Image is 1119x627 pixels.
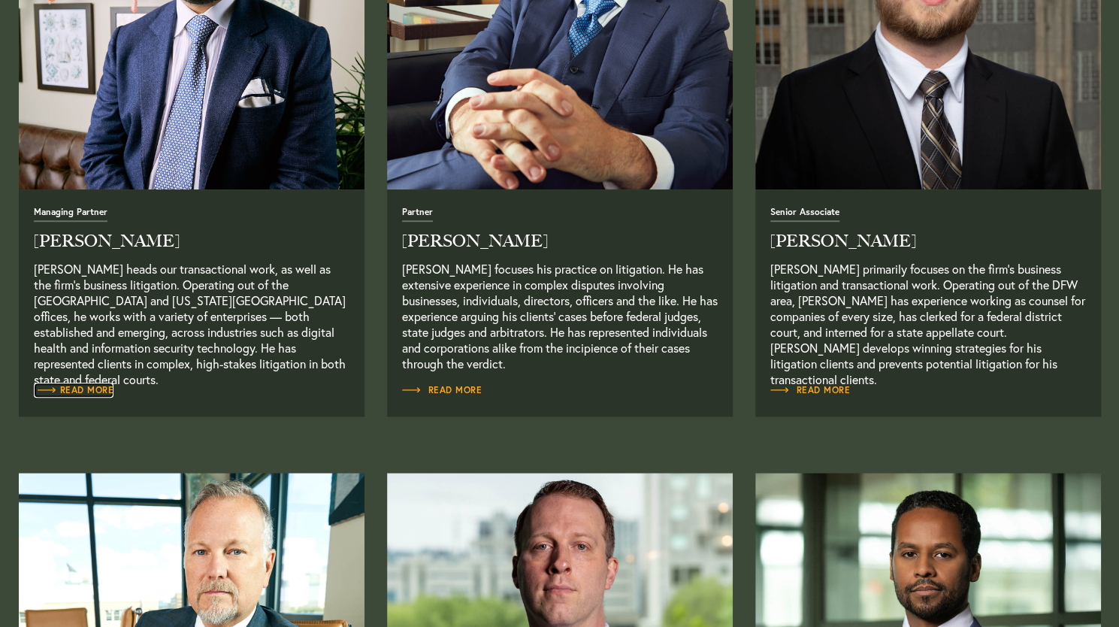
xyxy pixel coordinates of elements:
h2: [PERSON_NAME] [34,233,349,250]
a: Read Full Bio [770,205,1086,371]
span: Read More [34,386,114,395]
span: Senior Associate [770,207,839,222]
a: Read Full Bio [34,205,349,371]
span: Read More [402,386,482,395]
p: [PERSON_NAME] heads our transactional work, as well as the firm’s business litigation. Operating ... [34,261,349,371]
p: [PERSON_NAME] focuses his practice on litigation. He has extensive experience in complex disputes... [402,261,718,371]
a: Read Full Bio [34,383,114,398]
span: Read More [770,386,851,395]
span: Managing Partner [34,207,107,222]
a: Read Full Bio [402,383,482,398]
p: [PERSON_NAME] primarily focuses on the firm’s business litigation and transactional work. Operati... [770,261,1086,371]
a: Read Full Bio [770,383,851,398]
h2: [PERSON_NAME] [402,233,718,250]
a: Read Full Bio [402,205,718,371]
h2: [PERSON_NAME] [770,233,1086,250]
span: Partner [402,207,433,222]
